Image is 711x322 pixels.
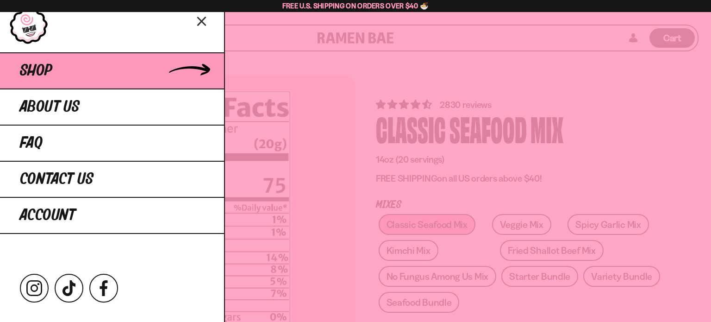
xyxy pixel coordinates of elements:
span: About Us [20,99,80,115]
span: Account [20,207,75,224]
span: Shop [20,63,52,79]
span: FAQ [20,135,43,152]
button: Close menu [194,13,210,29]
span: Free U.S. Shipping on Orders over $40 🍜 [282,1,429,10]
span: Contact Us [20,171,94,188]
